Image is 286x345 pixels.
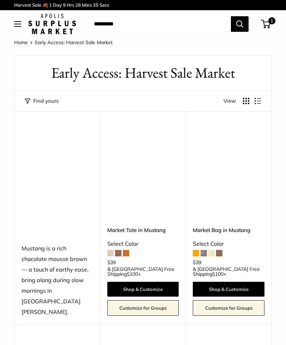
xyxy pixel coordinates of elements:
[25,96,59,106] button: Filter collection
[82,2,92,8] span: Mins
[243,98,249,104] button: Display products as grid
[268,17,275,24] span: 1
[107,239,179,249] div: Select Color
[93,2,99,8] span: 35
[14,39,28,46] a: Home
[127,271,138,277] span: $100
[193,259,201,266] span: $39
[224,96,236,106] span: View
[28,14,76,34] img: Apolis: Surplus Market
[231,16,249,32] button: Search
[14,21,21,27] button: Open menu
[49,2,52,8] span: 1
[255,98,261,104] button: Display products as list
[107,282,179,297] a: Shop & Customize
[53,2,62,8] span: Day
[193,129,264,201] a: Market Bag in MustangMarket Bag in Mustang
[107,129,179,201] a: Market Tote in MustangMarket Tote in Mustang
[107,300,179,316] a: Customize for Groups
[88,16,231,32] input: Search...
[107,259,116,266] span: $39
[63,2,66,8] span: 9
[107,267,179,276] span: & [GEOGRAPHIC_DATA] Free Shipping +
[25,63,261,83] h1: Early Access: Harvest Sale Market
[193,239,264,249] div: Select Color
[35,39,113,46] span: Early Access: Harvest Sale Market
[107,226,179,234] a: Market Tote in Mustang
[75,2,81,8] span: 28
[193,226,264,234] a: Market Bag in Mustang
[193,267,264,276] span: & [GEOGRAPHIC_DATA] Free Shipping +
[22,243,93,317] div: Mustang is a rich chocolate mousse brown — a touch of earthy ease, bring along during slow mornin...
[212,271,224,277] span: $100
[67,2,74,8] span: Hrs
[100,2,109,8] span: Secs
[14,38,113,47] nav: Breadcrumb
[193,300,264,316] a: Customize for Groups
[193,282,264,297] a: Shop & Customize
[262,20,270,28] a: 1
